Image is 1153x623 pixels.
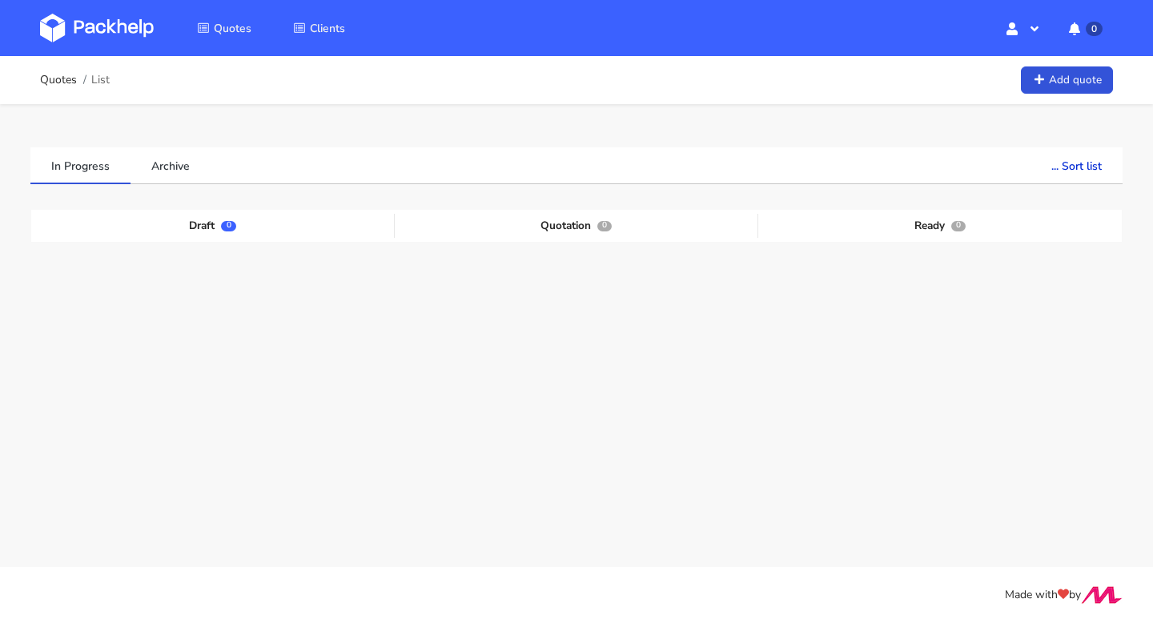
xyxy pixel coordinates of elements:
img: Dashboard [40,14,154,42]
a: Quotes [178,14,271,42]
span: 0 [597,221,612,231]
div: Quotation [395,214,758,238]
span: Clients [310,21,345,36]
div: Ready [758,214,1122,238]
span: Quotes [214,21,251,36]
span: 0 [1086,22,1103,36]
button: ... Sort list [1030,147,1123,183]
a: Quotes [40,74,77,86]
span: 0 [221,221,235,231]
nav: breadcrumb [40,64,110,96]
a: Clients [274,14,364,42]
div: Made with by [19,586,1134,605]
img: Move Closer [1081,586,1123,604]
span: 0 [951,221,966,231]
div: Draft [31,214,395,238]
span: List [91,74,110,86]
a: Add quote [1021,66,1113,94]
a: In Progress [30,147,131,183]
a: Archive [131,147,211,183]
button: 0 [1056,14,1113,42]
